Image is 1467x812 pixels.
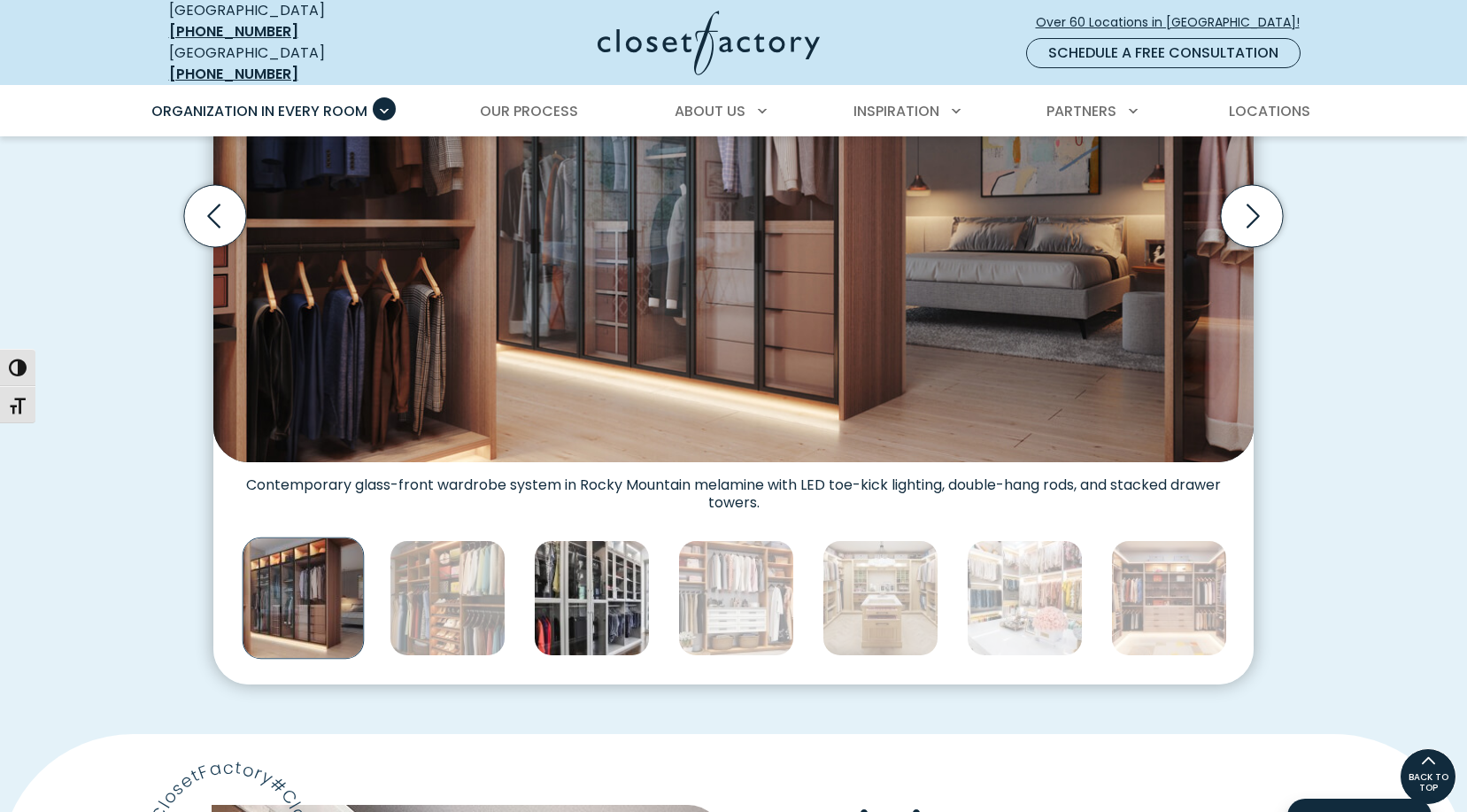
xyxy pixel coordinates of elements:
div: [GEOGRAPHIC_DATA] [169,43,426,85]
img: Luxury walk-in custom closet contemporary glass-front wardrobe system in Rocky Mountain melamine ... [243,537,365,660]
button: Previous slide [177,178,253,254]
img: Built-in custom closet Rustic Cherry melamine with glass shelving, angled shoe shelves, and tripl... [390,540,506,656]
a: Schedule a Free Consultation [1026,38,1301,68]
img: Glass-top island, velvet-lined jewelry drawers, and LED wardrobe lighting. Custom cabinetry in Rh... [822,540,938,656]
a: [PHONE_NUMBER] [169,64,298,84]
span: Over 60 Locations in [GEOGRAPHIC_DATA]! [1036,13,1314,32]
a: Over 60 Locations in [GEOGRAPHIC_DATA]! [1035,7,1315,38]
span: Inspiration [853,101,939,121]
span: Partners [1046,101,1116,121]
img: Reach-in closet with Two-tone system with Rustic Cherry structure and White Shaker drawer fronts.... [678,540,794,656]
span: Our Process [480,101,578,121]
span: Locations [1229,101,1310,121]
a: [PHONE_NUMBER] [169,21,298,42]
figcaption: Contemporary glass-front wardrobe system in Rocky Mountain melamine with LED toe-kick lighting, d... [213,462,1254,512]
span: About Us [675,101,745,121]
span: BACK TO TOP [1401,772,1455,793]
img: Custom white melamine system with triple-hang wardrobe rods, gold-tone hanging hardware, and inte... [967,540,1083,656]
a: BACK TO TOP [1400,748,1456,805]
img: Glass-front wardrobe system in Dove Grey with integrated LED lighting, double-hang rods, and disp... [534,540,650,656]
span: Organization in Every Room [151,101,367,121]
button: Next slide [1214,178,1290,254]
nav: Primary Menu [139,87,1329,136]
img: Closet Factory Logo [598,11,820,75]
img: Walk-in closet with Slab drawer fronts, LED-lit upper cubbies, double-hang rods, divided shelving... [1111,540,1227,656]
